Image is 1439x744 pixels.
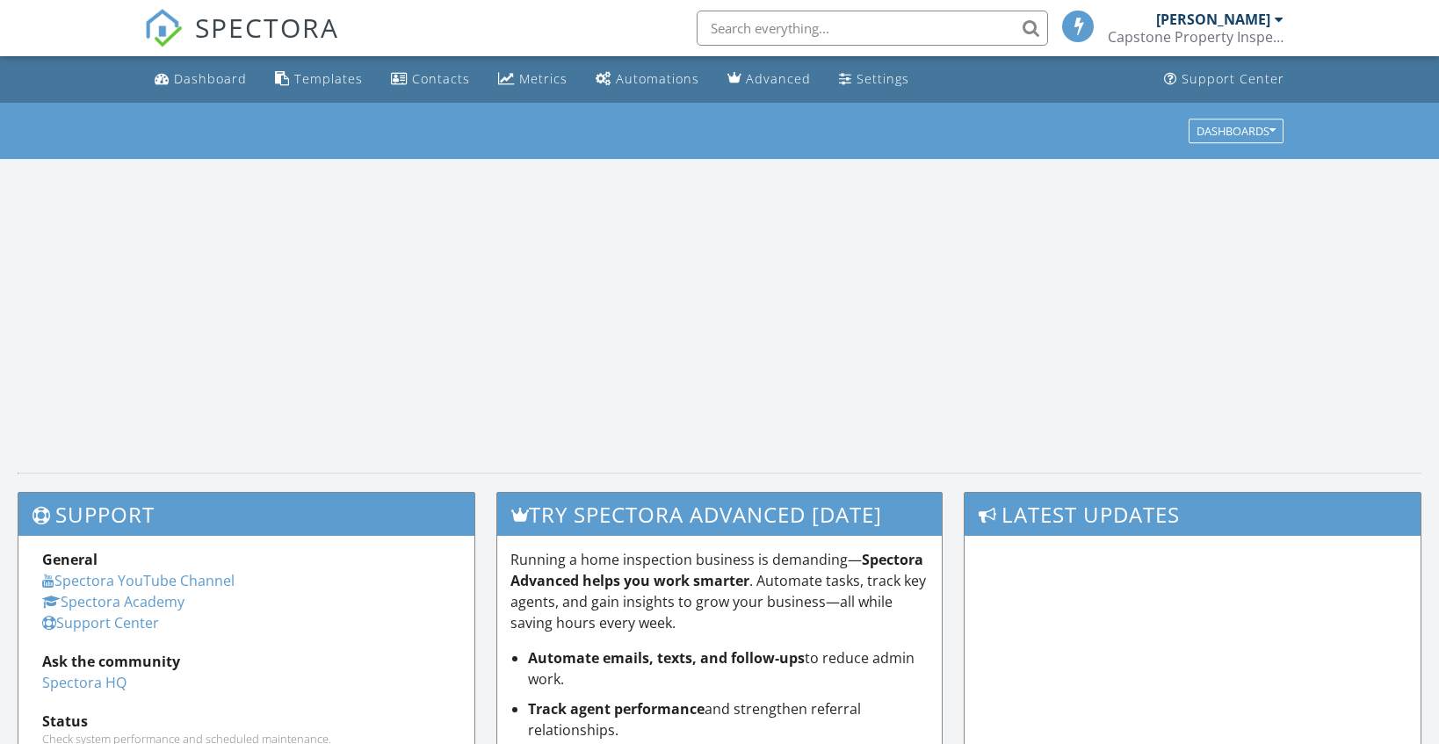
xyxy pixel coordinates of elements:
img: The Best Home Inspection Software - Spectora [144,9,183,47]
input: Search everything... [697,11,1048,46]
div: Automations [616,70,699,87]
h3: Latest Updates [965,493,1421,536]
strong: Spectora Advanced helps you work smarter [510,550,923,590]
a: Contacts [384,63,477,96]
button: Dashboards [1189,119,1284,143]
div: Settings [857,70,909,87]
a: Dashboard [148,63,254,96]
a: Advanced [720,63,818,96]
div: Templates [294,70,363,87]
div: Dashboard [174,70,247,87]
a: Support Center [42,613,159,632]
li: and strengthen referral relationships. [528,698,929,740]
div: Status [42,711,451,732]
span: SPECTORA [195,9,339,46]
div: Capstone Property Inspections [1108,28,1284,46]
a: Spectora Academy [42,592,184,611]
a: Templates [268,63,370,96]
a: Automations (Basic) [589,63,706,96]
a: Spectora YouTube Channel [42,571,235,590]
strong: Automate emails, texts, and follow-ups [528,648,805,668]
h3: Support [18,493,474,536]
a: Support Center [1157,63,1291,96]
div: Dashboards [1197,125,1276,137]
div: Contacts [412,70,470,87]
a: Metrics [491,63,575,96]
li: to reduce admin work. [528,647,929,690]
a: Spectora HQ [42,673,127,692]
h3: Try spectora advanced [DATE] [497,493,943,536]
div: Advanced [746,70,811,87]
p: Running a home inspection business is demanding— . Automate tasks, track key agents, and gain ins... [510,549,929,633]
strong: General [42,550,98,569]
a: Settings [832,63,916,96]
div: Metrics [519,70,568,87]
div: Ask the community [42,651,451,672]
a: SPECTORA [144,24,339,61]
strong: Track agent performance [528,699,705,719]
div: [PERSON_NAME] [1156,11,1270,28]
div: Support Center [1182,70,1284,87]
